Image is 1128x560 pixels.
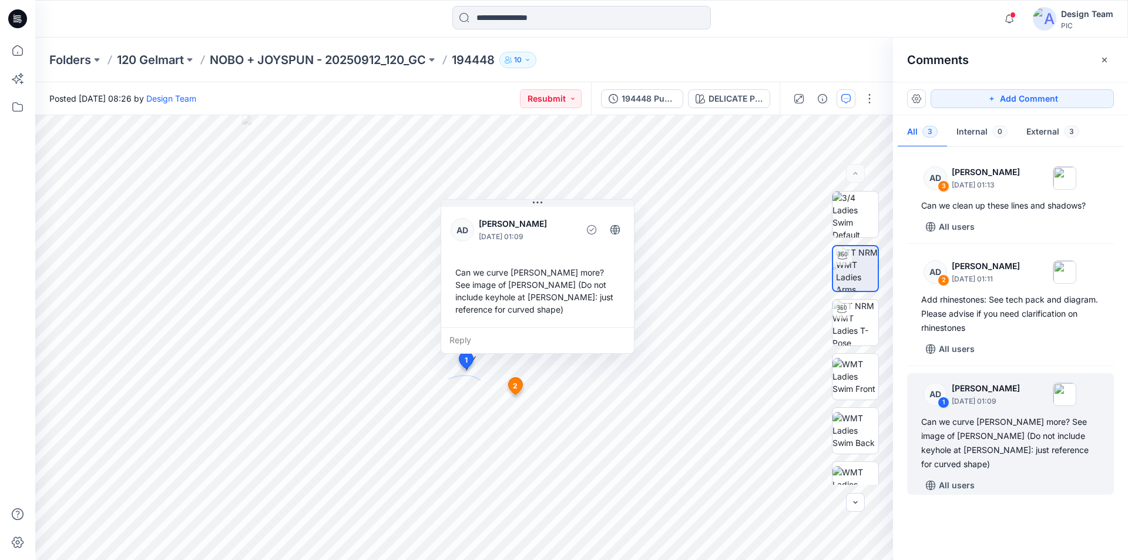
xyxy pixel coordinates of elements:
[709,92,763,105] div: DELICATE PINK
[924,383,947,406] div: AD
[921,476,979,495] button: All users
[938,180,949,192] div: 3
[832,466,878,503] img: WMT Ladies Swim Left
[832,412,878,449] img: WMT Ladies Swim Back
[939,220,975,234] p: All users
[117,52,184,68] a: 120 Gelmart
[49,52,91,68] a: Folders
[601,89,683,108] button: 194448 Push up +Diamante Wire Channel
[1061,7,1113,21] div: Design Team
[499,52,536,68] button: 10
[921,217,979,236] button: All users
[479,231,575,243] p: [DATE] 01:09
[210,52,426,68] a: NOBO + JOYSPUN - 20250912_120_GC
[622,92,676,105] div: 194448 Push up +Diamante Wire Channel
[832,300,878,346] img: TT NRM WMT Ladies T-Pose
[952,381,1020,395] p: [PERSON_NAME]
[813,89,832,108] button: Details
[947,118,1017,147] button: Internal
[452,52,495,68] p: 194448
[451,261,625,320] div: Can we curve [PERSON_NAME] more? See image of [PERSON_NAME] (Do not include keyhole at [PERSON_NA...
[514,53,522,66] p: 10
[952,179,1020,191] p: [DATE] 01:13
[952,165,1020,179] p: [PERSON_NAME]
[836,246,878,291] img: TT NRM WMT Ladies Arms Down
[451,218,474,242] div: AD
[146,93,196,103] a: Design Team
[465,355,468,365] span: 1
[688,89,770,108] button: DELICATE PINK
[939,342,975,356] p: All users
[1033,7,1056,31] img: avatar
[924,166,947,190] div: AD
[931,89,1114,108] button: Add Comment
[921,293,1100,335] div: Add rhinestones: See tech pack and diagram. Please advise if you need clarification on rhinestones
[921,340,979,358] button: All users
[513,381,518,391] span: 2
[49,92,196,105] span: Posted [DATE] 08:26 by
[938,397,949,408] div: 1
[441,327,634,353] div: Reply
[907,53,969,67] h2: Comments
[1061,21,1113,30] div: PIC
[922,126,938,138] span: 3
[898,118,947,147] button: All
[832,358,878,395] img: WMT Ladies Swim Front
[939,478,975,492] p: All users
[924,260,947,284] div: AD
[921,415,1100,471] div: Can we curve [PERSON_NAME] more? See image of [PERSON_NAME] (Do not include keyhole at [PERSON_NA...
[1017,118,1089,147] button: External
[921,199,1100,213] div: Can we clean up these lines and shadows?
[938,274,949,286] div: 2
[952,273,1020,285] p: [DATE] 01:11
[952,259,1020,273] p: [PERSON_NAME]
[992,126,1008,138] span: 0
[1064,126,1079,138] span: 3
[832,192,878,237] img: 3/4 Ladies Swim Default
[952,395,1020,407] p: [DATE] 01:09
[479,217,575,231] p: [PERSON_NAME]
